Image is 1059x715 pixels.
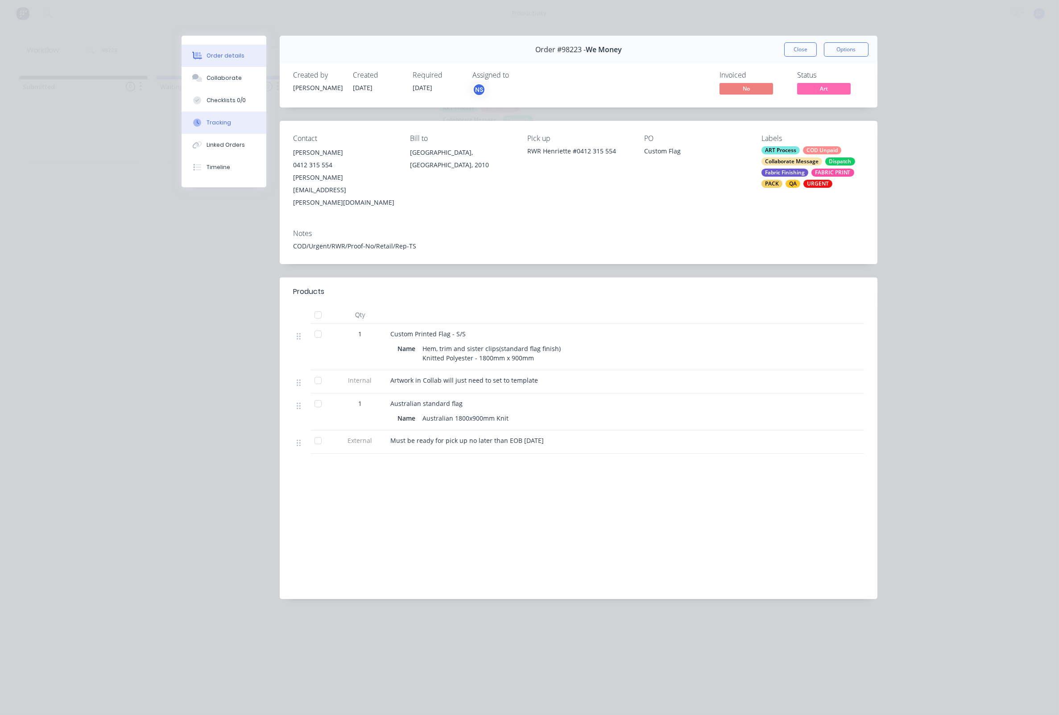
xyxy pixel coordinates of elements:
div: COD Unpaid [803,146,841,154]
div: Products [293,286,324,297]
div: Timeline [207,163,230,171]
div: [GEOGRAPHIC_DATA], [GEOGRAPHIC_DATA], 2010 [410,146,513,171]
div: Contact [293,134,396,143]
div: Dispatch [825,157,855,165]
div: Required [413,71,462,79]
div: [GEOGRAPHIC_DATA], [GEOGRAPHIC_DATA], 2010 [410,146,513,175]
div: Bill to [410,134,513,143]
div: [PERSON_NAME][EMAIL_ADDRESS][PERSON_NAME][DOMAIN_NAME] [293,171,396,209]
span: Artwork in Collab will just need to set to template [390,376,538,384]
div: Created [353,71,402,79]
span: Art [797,83,851,94]
div: Name [397,412,419,425]
span: No [720,83,773,94]
div: Fabric Finishing [761,169,808,177]
div: Pick up [527,134,630,143]
button: Tracking [182,112,266,134]
div: [PERSON_NAME] [293,83,342,92]
span: Internal [337,376,383,385]
div: Tracking [207,119,231,127]
div: Assigned to [472,71,562,79]
span: [DATE] [353,83,372,92]
div: ART Process [761,146,800,154]
div: Status [797,71,864,79]
div: Custom Flag [644,146,747,159]
button: Art [797,83,851,96]
div: Linked Orders [207,141,245,149]
div: RWR Henriette #0412 315 554 [527,146,630,156]
div: Australian 1800x900mm Knit [419,412,512,425]
div: COD/Urgent/RWR/Proof-No/Retail/Rep-TS [293,241,864,251]
span: Must be ready for pick up no later than EOB [DATE] [390,436,544,445]
span: [DATE] [413,83,432,92]
button: Order details [182,45,266,67]
button: Collaborate [182,67,266,89]
div: Invoiced [720,71,786,79]
span: 1 [358,329,362,339]
span: Order #98223 - [535,45,586,54]
span: 1 [358,399,362,408]
button: Linked Orders [182,134,266,156]
div: Name [397,342,419,355]
div: FABRIC PRINT [811,169,854,177]
div: Labels [761,134,864,143]
div: Collaborate Message [761,157,822,165]
div: [PERSON_NAME] [293,146,396,159]
button: Timeline [182,156,266,178]
div: Order details [207,52,244,60]
div: Qty [333,306,387,324]
span: We Money [586,45,622,54]
div: [PERSON_NAME]0412 315 554[PERSON_NAME][EMAIL_ADDRESS][PERSON_NAME][DOMAIN_NAME] [293,146,396,209]
span: Custom Printed Flag - S/S [390,330,466,338]
button: Checklists 0/0 [182,89,266,112]
span: Australian standard flag [390,399,463,408]
div: Checklists 0/0 [207,96,246,104]
div: QA [786,180,800,188]
div: PO [644,134,747,143]
div: Collaborate [207,74,242,82]
div: Notes [293,229,864,238]
button: Close [784,42,817,57]
button: NS [472,83,486,96]
div: Hem, trim and sister clips(standard flag finish) Knitted Polyester - 1800mm x 900mm [419,342,564,364]
div: Created by [293,71,342,79]
button: Options [824,42,869,57]
div: 0412 315 554 [293,159,396,171]
div: URGENT [803,180,832,188]
span: External [337,436,383,445]
div: PACK [761,180,782,188]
